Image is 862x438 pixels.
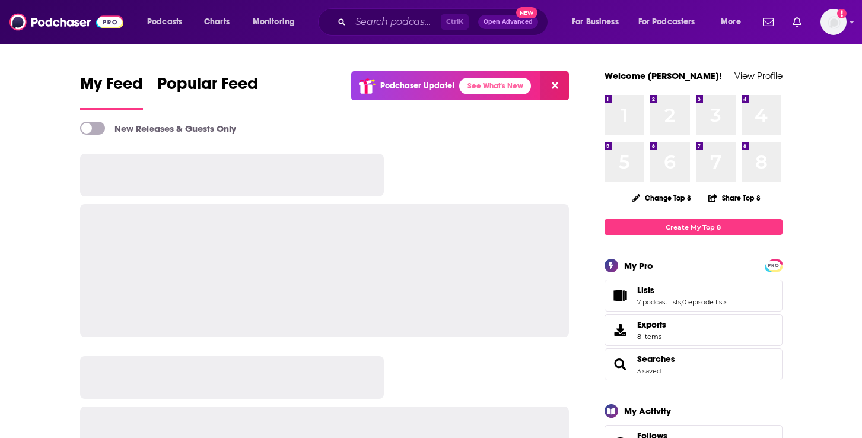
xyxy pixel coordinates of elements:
[609,356,632,373] a: Searches
[637,319,666,330] span: Exports
[734,70,783,81] a: View Profile
[766,261,781,270] span: PRO
[637,298,681,306] a: 7 podcast lists
[681,298,682,306] span: ,
[712,12,756,31] button: open menu
[758,12,778,32] a: Show notifications dropdown
[380,81,454,91] p: Podchaser Update!
[204,14,230,30] span: Charts
[605,70,722,81] a: Welcome [PERSON_NAME]!
[80,122,236,135] a: New Releases & Guests Only
[147,14,182,30] span: Podcasts
[139,12,198,31] button: open menu
[820,9,847,35] span: Logged in as kkneafsey
[788,12,806,32] a: Show notifications dropdown
[244,12,310,31] button: open menu
[637,354,675,364] a: Searches
[605,314,783,346] a: Exports
[157,74,258,101] span: Popular Feed
[624,405,671,417] div: My Activity
[564,12,634,31] button: open menu
[682,298,727,306] a: 0 episode lists
[253,14,295,30] span: Monitoring
[478,15,538,29] button: Open AdvancedNew
[196,12,237,31] a: Charts
[637,332,666,341] span: 8 items
[624,260,653,271] div: My Pro
[766,261,781,269] a: PRO
[637,285,727,296] a: Lists
[441,14,469,30] span: Ctrl K
[605,348,783,380] span: Searches
[631,12,712,31] button: open menu
[637,367,661,375] a: 3 saved
[820,9,847,35] img: User Profile
[80,74,143,101] span: My Feed
[625,191,699,205] button: Change Top 8
[637,285,654,296] span: Lists
[157,74,258,110] a: Popular Feed
[820,9,847,35] button: Show profile menu
[572,14,619,30] span: For Business
[609,287,632,304] a: Lists
[721,14,741,30] span: More
[638,14,695,30] span: For Podcasters
[609,322,632,338] span: Exports
[80,74,143,110] a: My Feed
[329,8,559,36] div: Search podcasts, credits, & more...
[9,11,123,33] img: Podchaser - Follow, Share and Rate Podcasts
[605,280,783,312] span: Lists
[351,12,441,31] input: Search podcasts, credits, & more...
[516,7,537,18] span: New
[459,78,531,94] a: See What's New
[708,186,761,210] button: Share Top 8
[484,19,533,25] span: Open Advanced
[605,219,783,235] a: Create My Top 8
[837,9,847,18] svg: Add a profile image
